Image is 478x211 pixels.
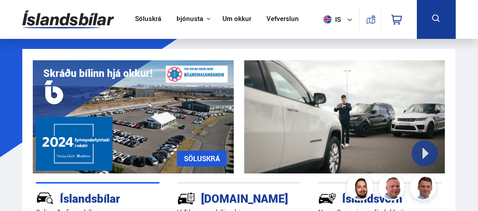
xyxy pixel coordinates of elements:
img: svg+xml;base64,PHN2ZyB4bWxucz0iaHR0cDovL3d3dy53My5vcmcvMjAwMC9zdmciIHdpZHRoPSI1MTIiIGhlaWdodD0iNT... [323,15,332,24]
img: nhp88E3Fdnt1Opn2.png [348,176,374,202]
div: Íslandsvörn [318,190,411,205]
div: [DOMAIN_NAME] [177,190,270,205]
img: -Svtn6bYgwAsiwNX.svg [318,189,336,208]
div: Íslandsbílar [36,190,128,205]
button: is [320,7,359,32]
a: Vefverslun [267,15,299,24]
a: Um okkur [222,15,251,24]
img: siFngHWaQ9KaOqBr.png [380,176,406,202]
img: eKx6w-_Home_640_.png [33,60,234,173]
img: FbJEzSuNWCJXmdc-.webp [411,176,437,202]
button: Þjónusta [177,15,203,23]
img: tr5P-W3DuiFaO7aO.svg [177,189,195,208]
span: is [320,15,342,24]
img: JRvxyua_JYH6wB4c.svg [36,189,54,208]
h1: Skráðu bílinn hjá okkur! [43,67,152,79]
a: SÖLUSKRÁ [177,151,227,166]
img: G0Ugv5HjCgRt.svg [22,5,114,34]
a: Söluskrá [135,15,161,24]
